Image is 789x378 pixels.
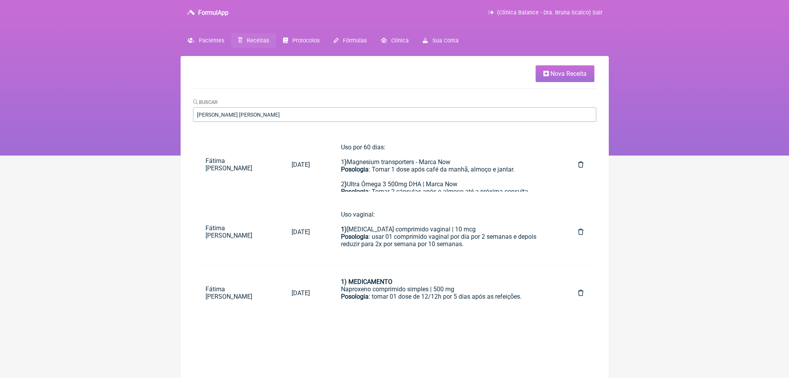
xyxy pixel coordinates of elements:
[193,107,596,122] input: Paciente ou conteúdo da fórmula
[193,279,279,306] a: Fátima [PERSON_NAME]
[374,33,416,48] a: Clínica
[341,226,347,233] strong: 1)
[344,180,347,188] strong: )
[416,33,465,48] a: Sua Conta
[341,166,547,180] div: : Tomar 1 dose após café da manhã, almoço e jantar.
[341,158,547,166] div: 1 Magnesium transporters - Marca Now
[329,272,560,314] a: 1) MEDICAMENTONaproxeno comprimido simples | 500 mgPosologia: tomar 01 dose de 12/12h por 5 dias ...
[341,233,547,255] div: : usar 01 comprimido vaginal por dia por 2 semanas e depois reduzir para 2x por semana por 10 sem...
[341,211,547,233] div: Uso vaginal: [MEDICAL_DATA] comprimido vaginal | 10 mcg
[279,155,322,175] a: [DATE]
[341,233,369,240] strong: Posologia
[193,218,279,245] a: Fátima [PERSON_NAME]
[199,37,224,44] span: Pacientes
[341,188,547,225] div: : Tomar 2 cápsulas após o almoço até a próxima consulta médica. 3) Sleep (botanical sleep blend) ...
[497,9,603,16] span: (Clínica Balance - Dra. Bruna Scalco) Sair
[276,33,327,48] a: Protocolos
[344,158,347,166] strong: )
[550,70,587,77] span: Nova Receita
[279,222,322,242] a: [DATE]
[292,37,320,44] span: Protocolos
[341,293,369,300] strong: Posologia
[327,33,374,48] a: Fórmulas
[391,37,409,44] span: Clínica
[341,285,547,293] div: Naproxeno comprimido simples | 500 mg
[341,166,369,173] strong: Posologia
[341,278,392,285] strong: 1) MEDICAMENTO
[193,99,218,105] label: Buscar
[343,37,367,44] span: Fórmulas
[198,9,228,16] h3: FormulApp
[329,137,560,192] a: Uso por 60 dias:1)Magnesium transporters - Marca NowPosologia: Tomar 1 dose após café da manhã, a...
[341,143,547,158] div: Uso por 60 dias:
[341,293,547,308] div: : tomar 01 dose de 12/12h por 5 dias após as refeições.
[279,283,322,303] a: [DATE]
[341,180,547,188] div: 2 Ultra Ômega 3 500mg DHA | Marca Now
[231,33,276,48] a: Receitas
[488,9,602,16] a: (Clínica Balance - Dra. Bruna Scalco) Sair
[432,37,459,44] span: Sua Conta
[181,33,231,48] a: Pacientes
[341,188,369,195] strong: Posologia
[536,65,594,82] a: Nova Receita
[247,37,269,44] span: Receitas
[193,151,279,178] a: Fátima [PERSON_NAME]
[329,205,560,259] a: Uso vaginal:1)[MEDICAL_DATA] comprimido vaginal | 10 mcgPosologia: usar 01 comprimido vaginal por...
